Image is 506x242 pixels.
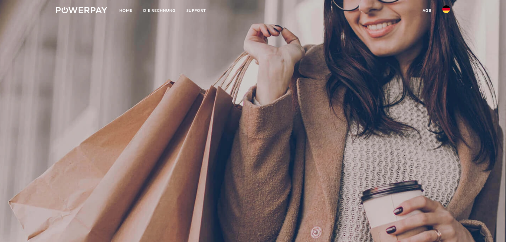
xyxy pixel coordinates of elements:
[114,5,138,16] a: Home
[181,5,211,16] a: SUPPORT
[138,5,181,16] a: DIE RECHNUNG
[442,5,450,13] img: de
[417,5,437,16] a: agb
[56,7,107,13] img: logo-powerpay-white.svg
